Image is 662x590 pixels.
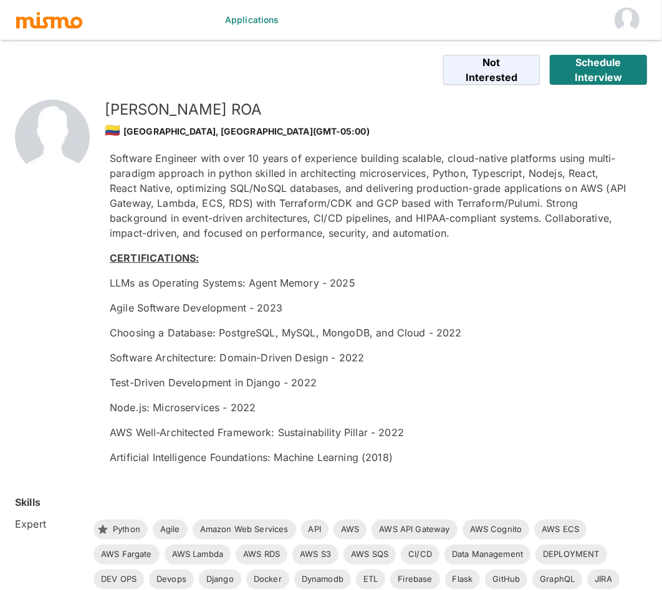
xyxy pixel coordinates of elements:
[110,151,627,240] p: Software Engineer with over 10 years of experience building scalable, cloud-native platforms usin...
[444,548,530,561] span: Data Management
[110,300,627,315] p: Agile Software Development - 2023
[110,252,199,264] u: CERTIFICATIONS:
[236,548,287,561] span: AWS RDS
[535,548,607,561] span: DEPLOYMENT
[110,450,627,465] p: Artificial Intelligence Foundations: Machine Learning (2018)
[105,523,148,536] span: Python
[94,548,160,561] span: AWS Fargate
[246,573,289,586] span: Docker
[292,548,338,561] span: AWS S3
[301,523,329,536] span: API
[550,55,647,85] button: Schedule Interview
[199,573,241,586] span: Django
[532,573,582,586] span: GraphQL
[15,495,41,510] h6: Skills
[105,123,120,138] span: 🇨🇴
[534,523,587,536] span: AWS ECS
[333,523,367,536] span: AWS
[587,573,620,586] span: JIRA
[110,350,627,365] p: Software Architecture: Domain-Driven Design - 2022
[356,573,385,586] span: ETL
[15,100,90,174] img: 2Q==
[463,523,530,536] span: AWS Cognito
[390,573,439,586] span: Firebase
[294,573,351,586] span: Dynamodb
[110,275,627,290] p: LLMs as Operating Systems: Agent Memory - 2025
[401,548,439,561] span: CI/CD
[372,523,457,536] span: AWS API Gateway
[445,573,481,586] span: Flask
[94,573,144,586] span: DEV OPS
[193,523,296,536] span: Amazon Web Services
[443,55,540,85] button: Not Interested
[15,11,84,29] img: logo
[110,400,627,415] p: Node.js: Microservices - 2022
[153,523,188,536] span: Agile
[110,425,627,440] p: AWS Well-Architected Framework: Sustainability Pillar - 2022
[105,100,627,120] h5: [PERSON_NAME] ROA
[615,7,640,32] img: Vali health HM
[343,548,396,561] span: AWS SQS
[165,548,231,561] span: AWS Lambda
[149,573,194,586] span: Devops
[15,516,84,531] h6: Expert
[110,325,627,340] p: Choosing a Database: PostgreSQL, MySQL, MongoDB, and Cloud - 2022
[105,120,627,141] div: [GEOGRAPHIC_DATA], [GEOGRAPHIC_DATA] (GMT-05:00)
[110,375,627,390] p: Test-Driven Development in Django - 2022
[485,573,527,586] span: GitHub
